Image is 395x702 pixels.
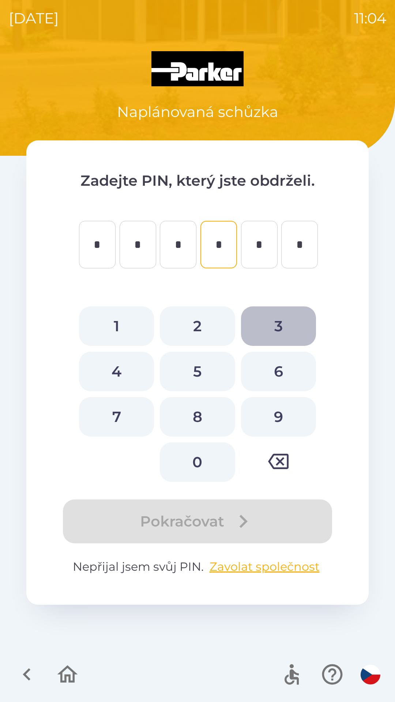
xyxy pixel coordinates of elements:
button: 7 [79,397,154,437]
button: 6 [241,352,316,391]
button: 9 [241,397,316,437]
p: 11:04 [354,7,386,29]
img: cs flag [361,665,380,684]
button: 2 [160,306,235,346]
button: 4 [79,352,154,391]
button: 3 [241,306,316,346]
button: 0 [160,442,235,482]
p: Nepřijal jsem svůj PIN. [56,558,339,575]
p: Naplánovaná schůzka [117,101,278,123]
button: 1 [79,306,154,346]
p: Zadejte PIN, který jste obdrželi. [56,170,339,192]
button: 8 [160,397,235,437]
button: Zavolat společnost [207,558,323,575]
p: [DATE] [9,7,59,29]
img: Logo [26,51,369,86]
button: 5 [160,352,235,391]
